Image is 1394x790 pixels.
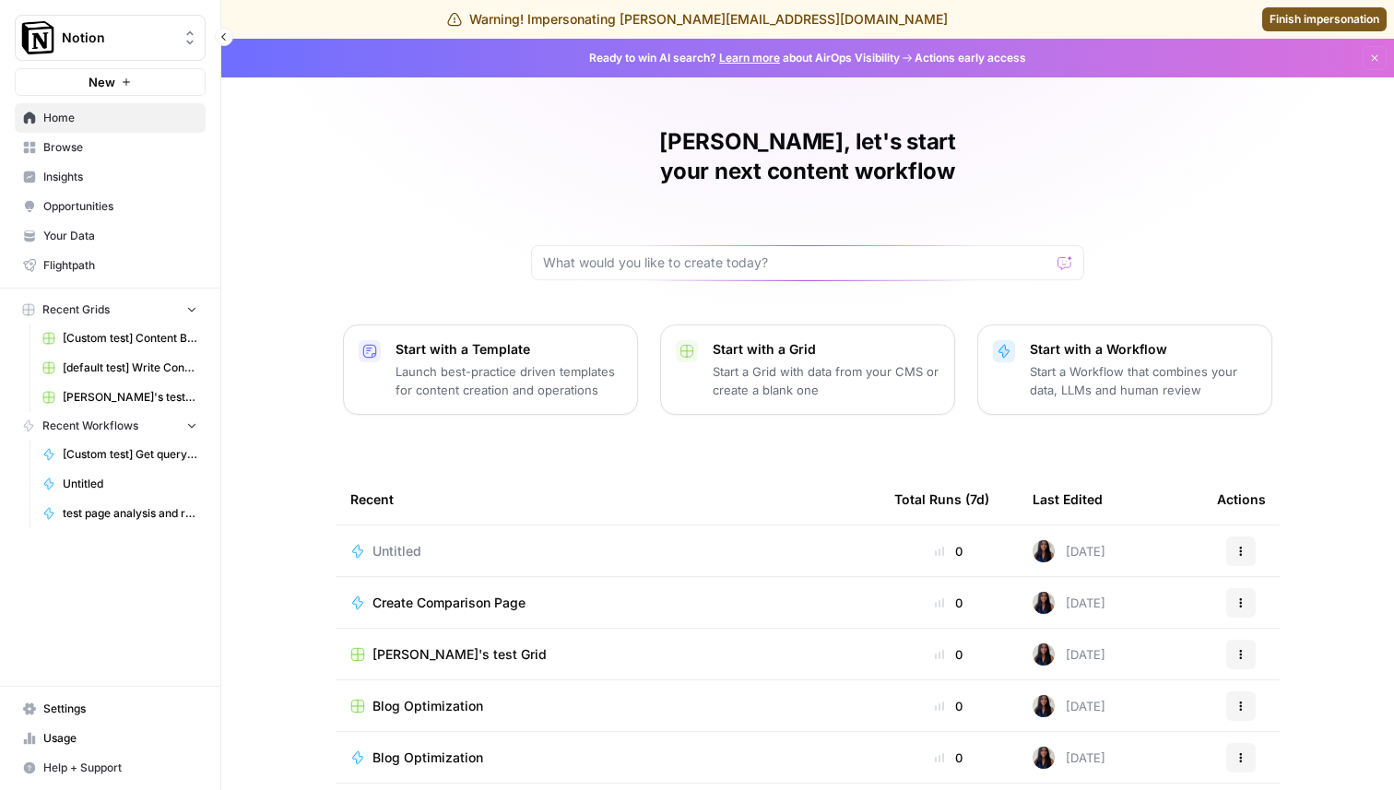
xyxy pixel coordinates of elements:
span: Finish impersonation [1270,11,1379,28]
div: [DATE] [1033,592,1105,614]
a: Opportunities [15,192,206,221]
span: Home [43,110,197,126]
a: [Custom test] Content Brief [34,324,206,353]
h1: [PERSON_NAME], let's start your next content workflow [531,127,1084,186]
p: Start with a Workflow [1030,340,1257,359]
button: New [15,68,206,96]
img: rox323kbkgutb4wcij4krxobkpon [1033,747,1055,769]
div: 0 [894,542,1003,560]
button: Recent Workflows [15,412,206,440]
span: [PERSON_NAME]'s test Grid [372,645,547,664]
a: Usage [15,724,206,753]
a: Browse [15,133,206,162]
a: Finish impersonation [1262,7,1387,31]
span: [Custom test] Get query fanout from topic [63,446,197,463]
span: Untitled [63,476,197,492]
a: test page analysis and recommendations [34,499,206,528]
p: Launch best-practice driven templates for content creation and operations [396,362,622,399]
p: Start a Grid with data from your CMS or create a blank one [713,362,939,399]
span: Settings [43,701,197,717]
button: Help + Support [15,753,206,783]
span: Opportunities [43,198,197,215]
button: Start with a GridStart a Grid with data from your CMS or create a blank one [660,324,955,415]
a: [PERSON_NAME]'s test Grid [34,383,206,412]
p: Start with a Template [396,340,622,359]
img: rox323kbkgutb4wcij4krxobkpon [1033,540,1055,562]
span: Help + Support [43,760,197,776]
img: rox323kbkgutb4wcij4krxobkpon [1033,643,1055,666]
a: Learn more [719,51,780,65]
a: [Custom test] Get query fanout from topic [34,440,206,469]
span: Your Data [43,228,197,244]
button: Workspace: Notion [15,15,206,61]
div: Total Runs (7d) [894,474,989,525]
span: Usage [43,730,197,747]
div: [DATE] [1033,695,1105,717]
div: Actions [1217,474,1266,525]
div: 0 [894,749,1003,767]
p: Start with a Grid [713,340,939,359]
img: Notion Logo [21,21,54,54]
a: Blog Optimization [350,697,865,715]
a: Home [15,103,206,133]
a: Insights [15,162,206,192]
span: Insights [43,169,197,185]
a: [PERSON_NAME]'s test Grid [350,645,865,664]
span: Browse [43,139,197,156]
div: [DATE] [1033,747,1105,769]
div: 0 [894,645,1003,664]
p: Start a Workflow that combines your data, LLMs and human review [1030,362,1257,399]
span: New [89,73,115,91]
a: Your Data [15,221,206,251]
div: Recent [350,474,865,525]
a: Blog Optimization [350,749,865,767]
span: Blog Optimization [372,749,483,767]
span: test page analysis and recommendations [63,505,197,522]
div: 0 [894,594,1003,612]
a: Settings [15,694,206,724]
span: Flightpath [43,257,197,274]
div: Last Edited [1033,474,1103,525]
span: Actions early access [915,50,1026,66]
div: 0 [894,697,1003,715]
span: [default test] Write Content Briefs [63,360,197,376]
button: Recent Grids [15,296,206,324]
a: Create Comparison Page [350,594,865,612]
div: [DATE] [1033,540,1105,562]
span: [PERSON_NAME]'s test Grid [63,389,197,406]
span: [Custom test] Content Brief [63,330,197,347]
button: Start with a TemplateLaunch best-practice driven templates for content creation and operations [343,324,638,415]
div: Warning! Impersonating [PERSON_NAME][EMAIL_ADDRESS][DOMAIN_NAME] [447,10,948,29]
a: Untitled [34,469,206,499]
span: Recent Grids [42,301,110,318]
span: Notion [62,29,173,47]
img: rox323kbkgutb4wcij4krxobkpon [1033,592,1055,614]
a: [default test] Write Content Briefs [34,353,206,383]
span: Create Comparison Page [372,594,526,612]
span: Ready to win AI search? about AirOps Visibility [589,50,900,66]
a: Untitled [350,542,865,560]
div: [DATE] [1033,643,1105,666]
a: Flightpath [15,251,206,280]
span: Recent Workflows [42,418,138,434]
input: What would you like to create today? [543,254,1050,272]
span: Untitled [372,542,421,560]
span: Blog Optimization [372,697,483,715]
img: rox323kbkgutb4wcij4krxobkpon [1033,695,1055,717]
button: Start with a WorkflowStart a Workflow that combines your data, LLMs and human review [977,324,1272,415]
